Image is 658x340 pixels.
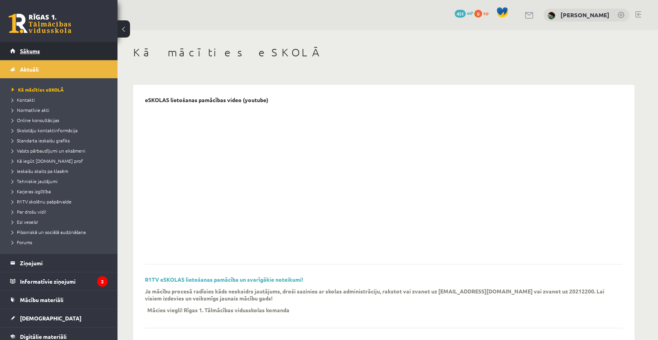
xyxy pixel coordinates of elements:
[12,157,110,164] a: Kā iegūt [DOMAIN_NAME] prof
[12,97,35,103] span: Kontakti
[455,10,466,18] span: 451
[10,291,108,309] a: Mācību materiāli
[548,12,555,20] img: Marta Cekula
[20,47,40,54] span: Sākums
[145,276,303,283] a: R1TV eSKOLAS lietošanas pamācība un svarīgākie noteikumi!
[12,228,110,236] a: Pilsoniskā un sociālā audzināšana
[145,288,611,302] p: Ja mācību procesā radīsies kāds neskaidrs jautājums, droši sazinies ar skolas administrāciju, rak...
[12,117,110,124] a: Online konsultācijas
[12,96,110,103] a: Kontakti
[12,148,85,154] span: Valsts pārbaudījumi un eksāmeni
[483,10,488,16] span: xp
[12,137,70,144] span: Standarta ieskaišu grafiks
[9,14,71,33] a: Rīgas 1. Tālmācības vidusskola
[12,239,110,246] a: Forums
[12,229,86,235] span: Pilsoniskā un sociālā audzināšana
[184,306,289,313] p: Rīgas 1. Tālmācības vidusskolas komanda
[133,46,634,59] h1: Kā mācīties eSKOLĀ
[12,209,46,215] span: Par drošu vidi!
[20,333,67,340] span: Digitālie materiāli
[12,147,110,154] a: Valsts pārbaudījumi un eksāmeni
[97,276,108,287] i: 2
[10,60,108,78] a: Aktuāli
[12,106,110,113] a: Normatīvie akti
[474,10,482,18] span: 0
[12,127,110,134] a: Skolotāju kontaktinformācija
[20,254,108,272] legend: Ziņojumi
[467,10,473,16] span: mP
[145,97,268,103] p: eSKOLAS lietošanas pamācības video (youtube)
[12,178,110,185] a: Tehniskie jautājumi
[10,309,108,327] a: [DEMOGRAPHIC_DATA]
[12,218,110,225] a: Esi vesels!
[560,11,609,19] a: [PERSON_NAME]
[12,188,51,194] span: Karjeras izglītība
[12,86,64,93] span: Kā mācīties eSKOLĀ
[12,208,110,215] a: Par drošu vidi!
[12,239,32,245] span: Forums
[20,272,108,290] legend: Informatīvie ziņojumi
[474,10,492,16] a: 0 xp
[10,272,108,290] a: Informatīvie ziņojumi2
[12,167,110,174] a: Ieskaišu skaits pa klasēm
[10,254,108,272] a: Ziņojumi
[455,10,473,16] a: 451 mP
[12,137,110,144] a: Standarta ieskaišu grafiks
[12,158,83,164] span: Kā iegūt [DOMAIN_NAME] prof
[12,198,72,205] span: R1TV skolēnu pašpārvalde
[12,219,38,225] span: Esi vesels!
[10,42,108,60] a: Sākums
[20,66,39,73] span: Aktuāli
[20,296,63,303] span: Mācību materiāli
[12,198,110,205] a: R1TV skolēnu pašpārvalde
[147,306,183,313] p: Mācies viegli!
[12,178,58,184] span: Tehniskie jautājumi
[20,315,81,322] span: [DEMOGRAPHIC_DATA]
[12,168,68,174] span: Ieskaišu skaits pa klasēm
[12,127,78,133] span: Skolotāju kontaktinformācija
[12,188,110,195] a: Karjeras izglītība
[12,107,49,113] span: Normatīvie akti
[12,86,110,93] a: Kā mācīties eSKOLĀ
[12,117,59,123] span: Online konsultācijas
